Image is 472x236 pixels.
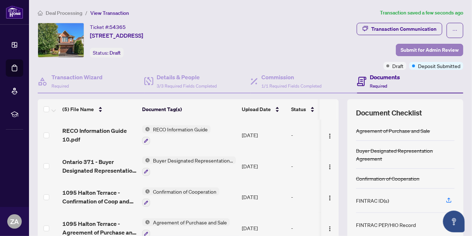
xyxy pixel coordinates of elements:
[38,23,84,57] img: IMG-X12382363_1.jpg
[327,133,333,139] img: Logo
[357,23,442,35] button: Transaction Communication
[90,31,143,40] span: [STREET_ADDRESS]
[356,197,389,205] div: FINTRAC ID(s)
[62,157,136,175] span: Ontario 371 - Buyer Designated Representation Agreement - Authority for Purchase or Lease_Nasir_B...
[324,191,336,203] button: Logo
[59,99,139,119] th: (5) File Name
[291,131,347,139] div: -
[90,48,124,58] div: Status:
[396,44,463,56] button: Submit for Admin Review
[150,187,219,195] span: Confirmation of Cooperation
[10,216,19,227] span: ZA
[324,222,336,234] button: Logo
[150,156,236,164] span: Buyer Designated Representation Agreement
[142,156,236,176] button: Status IconBuyer Designated Representation Agreement
[370,83,388,89] span: Required
[380,9,463,17] article: Transaction saved a few seconds ago
[239,99,288,119] th: Upload Date
[142,125,211,145] button: Status IconRECO Information Guide
[142,187,219,207] button: Status IconConfirmation of Cooperation
[142,125,150,133] img: Status Icon
[142,156,150,164] img: Status Icon
[6,5,23,19] img: logo
[356,174,419,182] div: Confirmation of Cooperation
[142,187,150,195] img: Status Icon
[85,9,87,17] li: /
[261,83,322,89] span: 1/1 Required Fields Completed
[288,99,350,119] th: Status
[157,73,217,81] h4: Details & People
[150,125,211,133] span: RECO Information Guide
[356,127,430,135] div: Agreement of Purchase and Sale
[324,160,336,172] button: Logo
[356,147,455,163] div: Buyer Designated Representation Agreement
[327,164,333,170] img: Logo
[109,24,126,30] span: 54365
[324,129,336,141] button: Logo
[62,105,94,113] span: (5) File Name
[109,50,121,56] span: Draft
[239,182,288,213] td: [DATE]
[239,119,288,151] td: [DATE]
[370,73,400,81] h4: Documents
[51,73,103,81] h4: Transaction Wizard
[401,44,459,56] span: Submit for Admin Review
[356,108,422,118] span: Document Checklist
[327,226,333,232] img: Logo
[142,218,150,226] img: Status Icon
[452,28,457,33] span: ellipsis
[291,224,347,232] div: -
[157,83,217,89] span: 3/3 Required Fields Completed
[392,62,403,70] span: Draft
[139,99,239,119] th: Document Tag(s)
[46,10,82,16] span: Deal Processing
[418,62,460,70] span: Deposit Submitted
[239,151,288,182] td: [DATE]
[51,83,69,89] span: Required
[242,105,271,113] span: Upload Date
[62,126,136,144] span: RECO Information Guide 10.pdf
[371,23,436,35] div: Transaction Communication
[38,10,43,16] span: home
[291,105,306,113] span: Status
[90,10,129,16] span: View Transaction
[291,193,347,201] div: -
[90,23,126,31] div: Ticket #:
[443,211,465,232] button: Open asap
[62,188,136,206] span: 1095 Halton Terrace - Confirmation of Coop and Representation - Signed.pdf
[356,221,416,229] div: FINTRAC PEP/HIO Record
[291,162,347,170] div: -
[150,218,230,226] span: Agreement of Purchase and Sale
[261,73,322,81] h4: Commission
[327,195,333,201] img: Logo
